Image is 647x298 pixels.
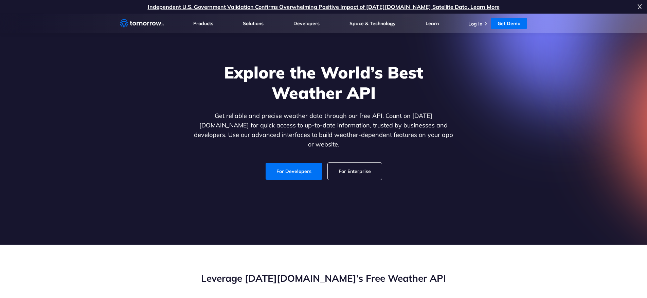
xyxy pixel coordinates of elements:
p: Get reliable and precise weather data through our free API. Count on [DATE][DOMAIN_NAME] for quic... [193,111,455,149]
h1: Explore the World’s Best Weather API [193,62,455,103]
a: Home link [120,18,164,29]
a: Developers [293,20,320,27]
a: For Enterprise [328,163,382,180]
h2: Leverage [DATE][DOMAIN_NAME]’s Free Weather API [120,272,527,285]
a: Products [193,20,213,27]
a: Learn [426,20,439,27]
a: Get Demo [491,18,527,29]
a: Space & Technology [349,20,396,27]
a: Log In [468,21,482,27]
a: For Developers [266,163,322,180]
a: Solutions [243,20,264,27]
a: Independent U.S. Government Validation Confirms Overwhelming Positive Impact of [DATE][DOMAIN_NAM... [148,3,500,10]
